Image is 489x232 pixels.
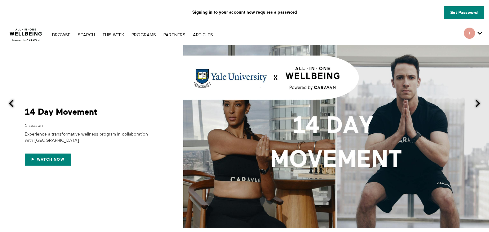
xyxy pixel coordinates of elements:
[190,33,216,37] a: ARTICLES
[7,24,45,42] img: CARAVAN
[444,6,484,19] a: Set Password
[459,25,487,45] div: Secondary
[160,33,189,37] a: PARTNERS
[128,33,159,37] a: PROGRAMS
[5,5,484,20] p: Signing in to your account now requires a password
[49,32,216,38] nav: Primary
[75,33,98,37] a: Search
[49,33,73,37] a: Browse
[99,33,127,37] a: THIS WEEK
